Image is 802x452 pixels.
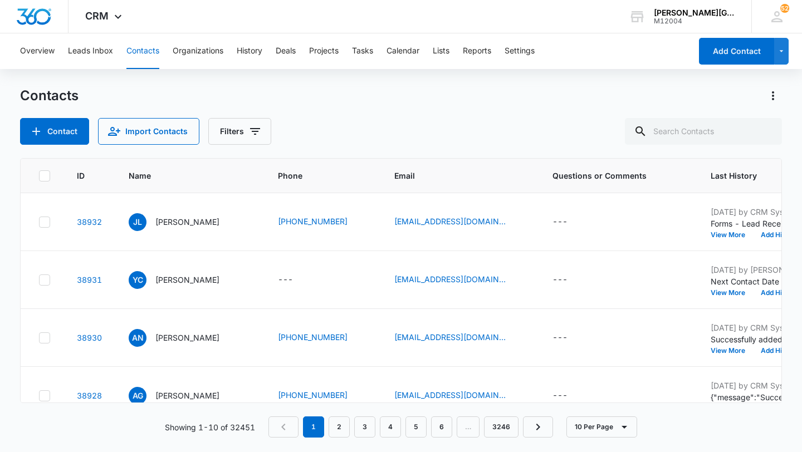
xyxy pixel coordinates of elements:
[394,331,526,345] div: Email - akhoinguyen@yahoo.com - Select to Edit Field
[780,4,789,13] div: notifications count
[165,421,255,433] p: Showing 1-10 of 32451
[654,17,735,25] div: account id
[126,33,159,69] button: Contacts
[129,387,239,405] div: Name - Ansley Gould Jamison - Select to Edit Field
[77,275,102,284] a: Navigate to contact details page for Yu Chen
[98,118,199,145] button: Import Contacts
[268,416,553,438] nav: Pagination
[303,416,324,438] em: 1
[20,33,55,69] button: Overview
[155,274,219,286] p: [PERSON_NAME]
[237,33,262,69] button: History
[552,331,588,345] div: Questions or Comments - - Select to Edit Field
[20,87,79,104] h1: Contacts
[77,391,102,400] a: Navigate to contact details page for Ansley Gould Jamison
[208,118,271,145] button: Filters
[129,213,239,231] div: Name - Junghee Lee - Select to Edit Field
[129,213,146,231] span: JL
[484,416,519,438] a: Page 3246
[20,118,89,145] button: Add Contact
[463,33,491,69] button: Reports
[780,4,789,13] span: 52
[764,87,782,105] button: Actions
[329,416,350,438] a: Page 2
[394,273,506,285] a: [EMAIL_ADDRESS][DOMAIN_NAME]
[155,216,219,228] p: [PERSON_NAME]
[380,416,401,438] a: Page 4
[552,389,588,402] div: Questions or Comments - - Select to Edit Field
[276,33,296,69] button: Deals
[278,273,293,287] div: ---
[278,389,348,401] a: [PHONE_NUMBER]
[711,232,753,238] button: View More
[552,389,568,402] div: ---
[394,170,510,181] span: Email
[394,389,506,401] a: [EMAIL_ADDRESS][DOMAIN_NAME]
[129,271,146,289] span: YC
[155,332,219,343] p: [PERSON_NAME]
[387,33,419,69] button: Calendar
[129,170,235,181] span: Name
[566,416,637,438] button: 10 Per Page
[405,416,427,438] a: Page 5
[68,33,113,69] button: Leads Inbox
[394,331,506,343] a: [EMAIL_ADDRESS][DOMAIN_NAME]
[278,331,368,345] div: Phone - +12538448962 - Select to Edit Field
[129,271,239,289] div: Name - Yu Chen - Select to Edit Field
[129,329,239,347] div: Name - Anh Nguyen - Select to Edit Field
[155,390,219,401] p: [PERSON_NAME]
[394,215,506,227] a: [EMAIL_ADDRESS][DOMAIN_NAME]
[552,215,588,229] div: Questions or Comments - - Select to Edit Field
[129,387,146,405] span: AG
[433,33,449,69] button: Lists
[394,215,526,229] div: Email - ssonnet01@gmail.com - Select to Edit Field
[505,33,535,69] button: Settings
[352,33,373,69] button: Tasks
[431,416,452,438] a: Page 6
[654,8,735,17] div: account name
[711,289,753,296] button: View More
[394,273,526,287] div: Email - stanlychen208@gmail.com - Select to Edit Field
[278,389,368,402] div: Phone - +18136009221 - Select to Edit Field
[173,33,223,69] button: Organizations
[552,331,568,345] div: ---
[77,333,102,342] a: Navigate to contact details page for Anh Nguyen
[552,273,568,287] div: ---
[625,118,782,145] input: Search Contacts
[278,170,351,181] span: Phone
[77,170,86,181] span: ID
[552,170,684,181] span: Questions or Comments
[278,215,348,227] a: [PHONE_NUMBER]
[278,215,368,229] div: Phone - 2532669726 - Select to Edit Field
[309,33,339,69] button: Projects
[85,10,109,22] span: CRM
[278,273,313,287] div: Phone - - Select to Edit Field
[129,329,146,347] span: AN
[394,389,526,402] div: Email - ansleywgould@gmail.com - Select to Edit Field
[278,331,348,343] a: [PHONE_NUMBER]
[77,217,102,227] a: Navigate to contact details page for Junghee Lee
[552,215,568,229] div: ---
[552,273,588,287] div: Questions or Comments - - Select to Edit Field
[699,38,774,65] button: Add Contact
[354,416,375,438] a: Page 3
[711,347,753,354] button: View More
[523,416,553,438] a: Next Page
